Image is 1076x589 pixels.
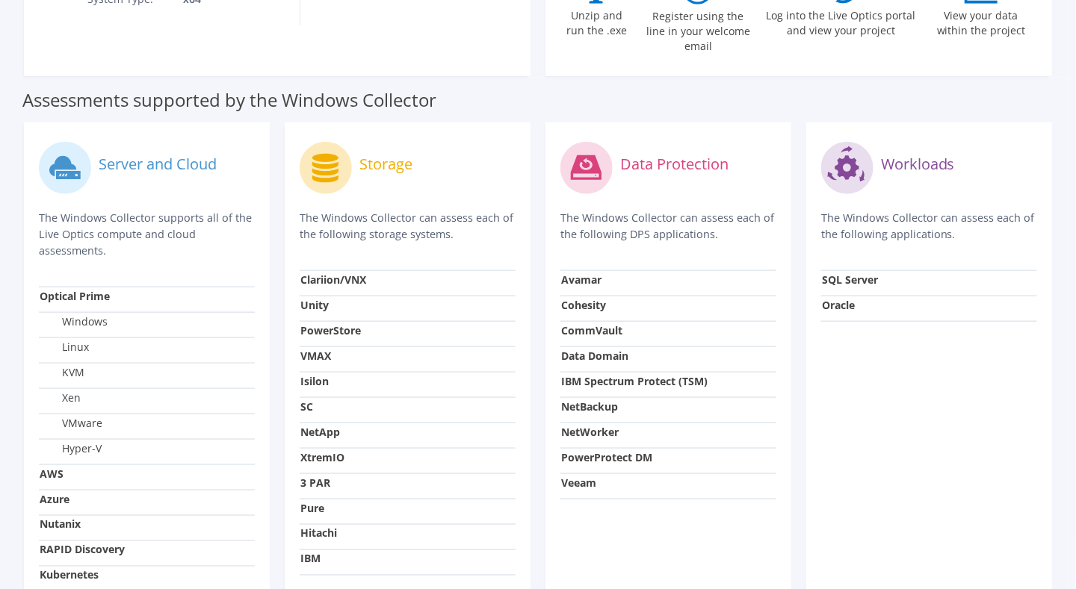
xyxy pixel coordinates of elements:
[822,298,855,312] strong: Oracle
[40,390,81,405] label: Xen
[40,340,89,355] label: Linux
[300,210,516,243] p: The Windows Collector can assess each of the following storage systems.
[561,349,628,363] strong: Data Domain
[300,450,344,464] strong: XtremIO
[822,272,878,287] strong: SQL Server
[40,543,125,557] strong: RAPID Discovery
[560,210,776,243] p: The Windows Collector can assess each of the following DPS applications.
[40,517,81,532] strong: Nutanix
[561,298,606,312] strong: Cohesity
[561,399,618,414] strong: NetBackup
[928,4,1036,38] label: View your data within the project
[22,93,436,107] label: Assessments supported by the Windows Collector
[40,365,84,380] label: KVM
[40,492,69,506] strong: Azure
[40,568,99,582] strong: Kubernetes
[300,501,324,515] strong: Pure
[643,4,755,54] label: Register using the line in your welcome email
[300,374,329,388] strong: Isilon
[821,210,1037,243] p: The Windows Collector can assess each of the following applications.
[300,323,361,337] strong: PowerStore
[39,210,255,259] p: The Windows Collector supports all of the Live Optics compute and cloud assessments.
[300,272,366,287] strong: Clariion/VNX
[561,272,602,287] strong: Avamar
[300,298,329,312] strong: Unity
[300,476,330,490] strong: 3 PAR
[561,374,708,388] strong: IBM Spectrum Protect (TSM)
[561,425,619,439] strong: NetWorker
[563,4,631,38] label: Unzip and run the .exe
[766,4,917,38] label: Log into the Live Optics portal and view your project
[300,399,313,414] strong: SC
[40,441,102,456] label: Hyper-V
[300,425,340,439] strong: NetApp
[300,526,337,540] strong: Hitachi
[561,476,596,490] strong: Veeam
[99,157,217,172] label: Server and Cloud
[40,289,110,303] strong: Optical Prime
[561,450,652,464] strong: PowerProtect DM
[359,157,412,172] label: Storage
[40,416,102,431] label: VMware
[40,314,108,329] label: Windows
[40,467,64,481] strong: AWS
[300,552,321,566] strong: IBM
[300,349,331,363] strong: VMAX
[881,157,955,172] label: Workloads
[561,323,622,337] strong: CommVault
[620,157,729,172] label: Data Protection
